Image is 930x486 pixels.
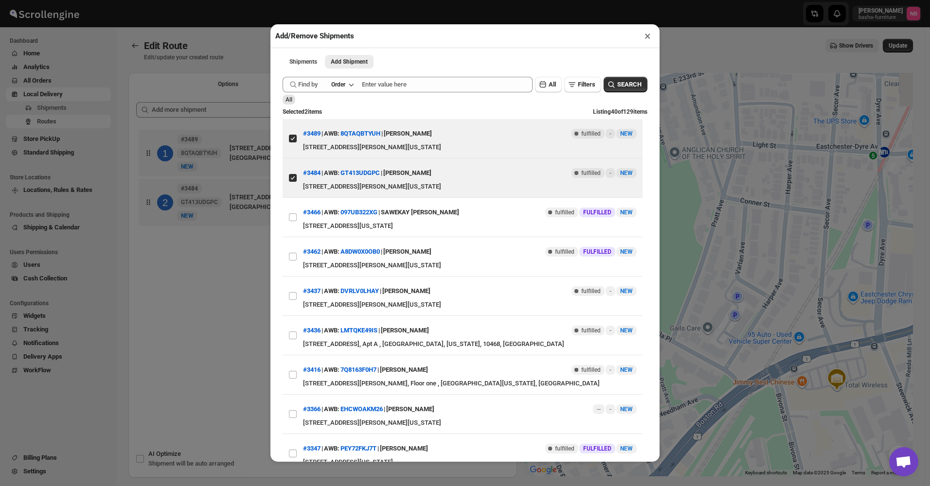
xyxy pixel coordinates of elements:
span: Shipments [289,58,317,66]
div: [PERSON_NAME] [386,400,434,418]
span: AWB: [324,247,340,257]
span: - [609,287,611,295]
div: [STREET_ADDRESS][PERSON_NAME][US_STATE] [303,418,637,428]
button: Filters [564,77,601,92]
span: fulfilled [555,208,574,216]
button: #3489 [303,130,321,137]
button: 097UB322XG [340,208,377,216]
span: AWB: [324,326,340,335]
button: PEY72FKJ7T [340,445,376,452]
span: Find by [298,80,318,89]
span: - [609,366,611,374]
div: [PERSON_NAME] [382,282,430,300]
button: 8QTAQBTYUH [340,130,380,137]
div: [PERSON_NAME] [384,125,432,142]
span: FULFILLED [583,445,611,452]
div: [PERSON_NAME] [383,164,431,182]
span: fulfilled [555,248,574,256]
button: #3366 [303,405,321,413]
button: × [641,29,655,43]
button: #3416 [303,366,321,373]
div: [STREET_ADDRESS][PERSON_NAME], Floor one , [GEOGRAPHIC_DATA][US_STATE], [GEOGRAPHIC_DATA] [303,379,637,388]
span: NEW [620,327,633,334]
div: | | [303,164,431,182]
span: NEW [620,406,633,413]
button: #3347 [303,445,321,452]
button: All [535,77,562,92]
button: #3436 [303,327,321,334]
span: NEW [620,445,633,452]
h2: Add/Remove Shipments [275,31,354,41]
span: Listing 40 of 129 items [593,108,647,115]
div: | | [303,125,432,142]
a: Open chat [889,447,918,476]
span: FULFILLED [583,208,611,216]
div: | | [303,282,430,300]
span: - [609,169,611,177]
div: Selected Shipments [128,94,517,413]
span: NEW [620,209,633,216]
div: | | [303,204,459,221]
div: [STREET_ADDRESS][PERSON_NAME][US_STATE] [303,142,637,152]
div: [STREET_ADDRESS], Apt A , [GEOGRAPHIC_DATA], [US_STATE], 10468, [GEOGRAPHIC_DATA] [303,339,637,349]
div: [PERSON_NAME] [380,361,428,379]
button: A8DW0X0OB0 [340,248,380,255]
span: AWB: [324,129,340,139]
span: AWB: [324,444,340,453]
button: 7Q8163F0H7 [340,366,376,373]
button: SEARCH [604,77,647,92]
span: NEW [620,288,633,295]
span: fulfilled [581,366,601,374]
button: GT413UDGPC [340,169,380,176]
span: fulfilled [581,130,601,138]
span: AWB: [324,208,340,217]
div: [PERSON_NAME] [381,322,429,339]
span: SEARCH [617,80,642,89]
span: Filters [578,81,595,88]
span: fulfilled [581,287,601,295]
span: - [609,327,611,334]
span: All [286,96,292,103]
div: [STREET_ADDRESS][US_STATE] [303,221,637,231]
span: NEW [620,170,633,176]
div: [PERSON_NAME] [380,440,428,457]
span: fulfilled [581,327,601,334]
span: FULFILLED [583,248,611,256]
button: #3466 [303,208,321,216]
div: | | [303,243,431,260]
span: -- [597,405,601,413]
div: Order [331,81,345,88]
div: [STREET_ADDRESS][US_STATE] [303,457,637,467]
button: DVRLV0LHAY [340,287,379,295]
div: [STREET_ADDRESS][PERSON_NAME][US_STATE] [303,260,637,270]
div: [STREET_ADDRESS][PERSON_NAME][US_STATE] [303,182,637,191]
div: [PERSON_NAME] [383,243,431,260]
button: LMTQKE49IS [340,327,377,334]
span: NEW [620,366,633,373]
button: #3437 [303,287,321,295]
div: | | [303,400,434,418]
span: NEW [620,248,633,255]
span: AWB: [324,404,340,414]
input: Enter value here [362,77,533,92]
span: fulfilled [581,169,601,177]
div: | | [303,440,428,457]
div: | | [303,322,429,339]
span: - [609,130,611,138]
button: #3484 [303,169,321,176]
span: AWB: [324,365,340,375]
button: EHCWOAKM26 [340,405,383,413]
span: All [549,81,556,88]
div: SAWEKAY [PERSON_NAME] [381,204,459,221]
span: fulfilled [555,445,574,452]
button: Order [325,78,359,91]
span: AWB: [324,168,340,178]
button: #3462 [303,248,321,255]
span: AWB: [324,286,340,296]
span: Selected 2 items [283,108,322,115]
span: NEW [620,130,633,137]
div: | | [303,361,428,379]
span: - [609,405,611,413]
div: [STREET_ADDRESS][PERSON_NAME][US_STATE] [303,300,637,310]
span: Add Shipment [331,58,368,66]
